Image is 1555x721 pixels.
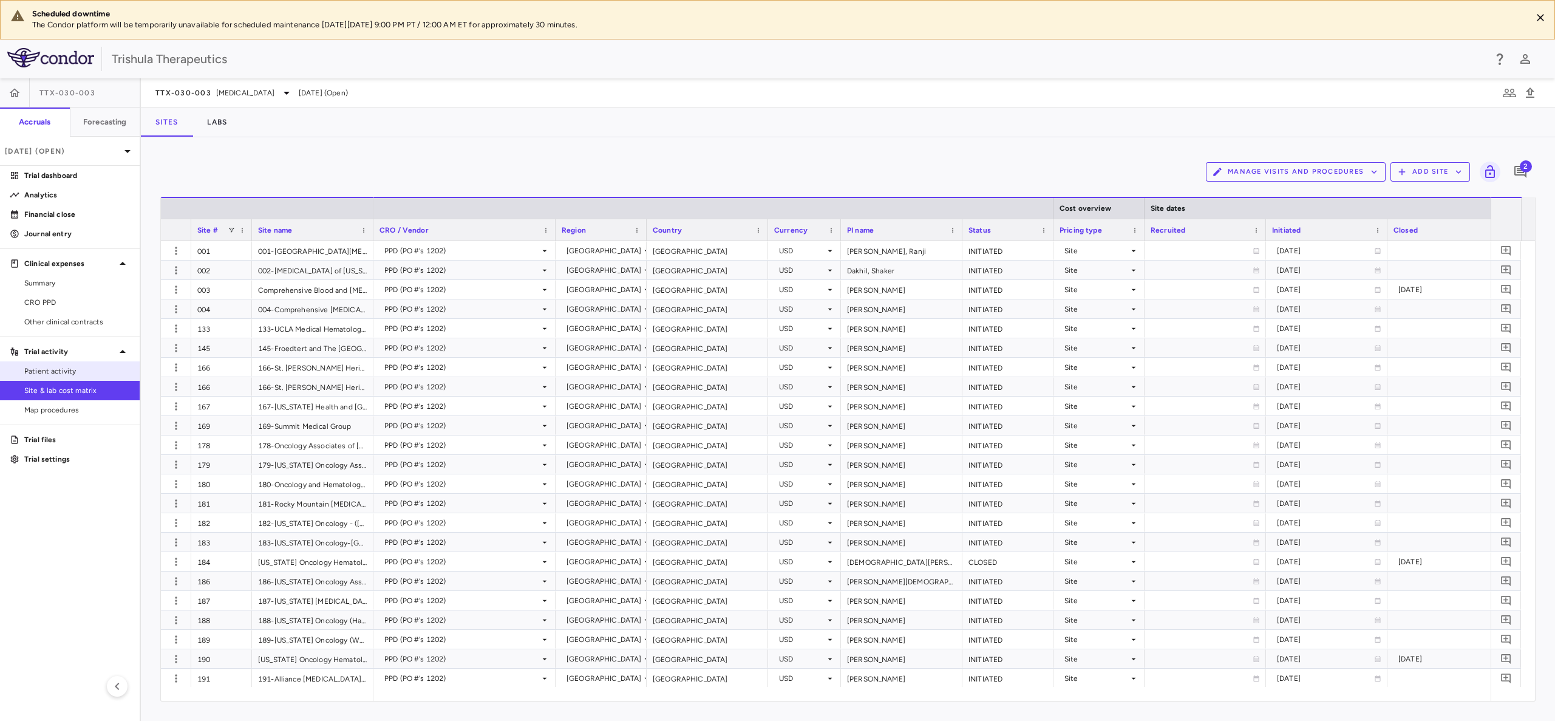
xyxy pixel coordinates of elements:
[252,552,373,571] div: [US_STATE] Oncology Hematology, P.A.
[647,533,768,552] div: [GEOGRAPHIC_DATA]
[252,358,373,377] div: 166-St. [PERSON_NAME] Heritage Healthcare
[962,261,1053,279] div: INITIATED
[24,346,115,357] p: Trial activity
[24,385,130,396] span: Site & lab cost matrix
[252,416,373,435] div: 169-Summit Medical Group
[1531,9,1550,27] button: Close
[1064,533,1129,552] div: Site
[647,280,768,299] div: [GEOGRAPHIC_DATA]
[962,610,1053,629] div: INITIATED
[647,455,768,474] div: [GEOGRAPHIC_DATA]
[1277,455,1374,474] div: [DATE]
[191,610,252,629] div: 188
[1500,439,1512,451] svg: Add comment
[191,572,252,590] div: 186
[1390,162,1470,182] button: Add Site
[1513,165,1528,179] svg: Add comment
[384,319,540,338] div: PPD (PO #'s 1202)
[1064,513,1129,533] div: Site
[962,436,1053,454] div: INITIATED
[567,416,642,436] div: [GEOGRAPHIC_DATA]
[1500,575,1512,587] svg: Add comment
[24,316,130,327] span: Other clinical contracts
[379,226,429,234] span: CRO / Vendor
[1498,592,1514,609] button: Add comment
[962,513,1053,532] div: INITIATED
[191,494,252,513] div: 181
[962,280,1053,299] div: INITIATED
[191,261,252,279] div: 002
[191,416,252,435] div: 169
[252,474,373,493] div: 180-Oncology and Hematology Associates of [GEOGRAPHIC_DATA][US_STATE] ([GEOGRAPHIC_DATA]) - USOR
[252,377,373,396] div: 166-St. [PERSON_NAME] Heritage Healthcare
[1498,495,1514,511] button: Add comment
[1498,514,1514,531] button: Add comment
[962,241,1053,260] div: INITIATED
[191,533,252,552] div: 183
[841,533,962,552] div: [PERSON_NAME]
[1475,162,1500,182] span: Lock grid
[384,299,540,319] div: PPD (PO #'s 1202)
[1277,416,1374,436] div: [DATE]
[191,241,252,260] div: 001
[1064,241,1129,261] div: Site
[841,261,962,279] div: Dakhil, Shaker
[32,19,1522,30] p: The Condor platform will be temporarily unavailable for scheduled maintenance [DATE][DATE] 9:00 P...
[384,241,540,261] div: PPD (PO #'s 1202)
[192,108,242,137] button: Labs
[779,241,825,261] div: USD
[841,669,962,688] div: [PERSON_NAME]
[567,533,642,552] div: [GEOGRAPHIC_DATA]
[647,416,768,435] div: [GEOGRAPHIC_DATA]
[384,261,540,280] div: PPD (PO #'s 1202)
[779,436,825,455] div: USD
[1498,651,1514,667] button: Add comment
[258,226,292,234] span: Site name
[1151,204,1186,213] span: Site dates
[1277,533,1374,552] div: [DATE]
[384,358,540,377] div: PPD (PO #'s 1202)
[962,338,1053,357] div: INITIATED
[384,416,540,436] div: PPD (PO #'s 1202)
[1498,340,1514,356] button: Add comment
[1498,242,1514,259] button: Add comment
[1398,552,1495,572] div: [DATE]
[1500,381,1512,392] svg: Add comment
[384,572,540,591] div: PPD (PO #'s 1202)
[1498,301,1514,317] button: Add comment
[1064,338,1129,358] div: Site
[841,630,962,649] div: [PERSON_NAME]
[1064,397,1129,416] div: Site
[24,190,130,200] p: Analytics
[191,397,252,415] div: 167
[779,552,825,572] div: USD
[252,280,373,299] div: Comprehensive Blood and [MEDICAL_DATA]
[1277,299,1374,319] div: [DATE]
[1064,416,1129,436] div: Site
[962,358,1053,377] div: INITIATED
[191,513,252,532] div: 182
[962,299,1053,318] div: INITIATED
[1500,497,1512,509] svg: Add comment
[252,533,373,552] div: 183-[US_STATE] Oncology-[GEOGRAPHIC_DATA] Midtown-USOR
[1498,417,1514,434] button: Add comment
[191,358,252,377] div: 166
[962,533,1053,552] div: INITIATED
[841,358,962,377] div: [PERSON_NAME]
[779,299,825,319] div: USD
[252,436,373,454] div: 178-Oncology Associates of [US_STATE], P.C.
[39,88,95,98] span: TTX-030-003
[1277,319,1374,338] div: [DATE]
[1064,455,1129,474] div: Site
[567,319,642,338] div: [GEOGRAPHIC_DATA]
[841,319,962,338] div: [PERSON_NAME]
[1498,437,1514,453] button: Add comment
[1500,284,1512,295] svg: Add comment
[779,377,825,397] div: USD
[1277,397,1374,416] div: [DATE]
[1500,614,1512,626] svg: Add comment
[647,299,768,318] div: [GEOGRAPHIC_DATA]
[384,552,540,572] div: PPD (PO #'s 1202)
[252,610,373,629] div: 188-[US_STATE] Oncology (Hardy Oak) - USOR
[779,319,825,338] div: USD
